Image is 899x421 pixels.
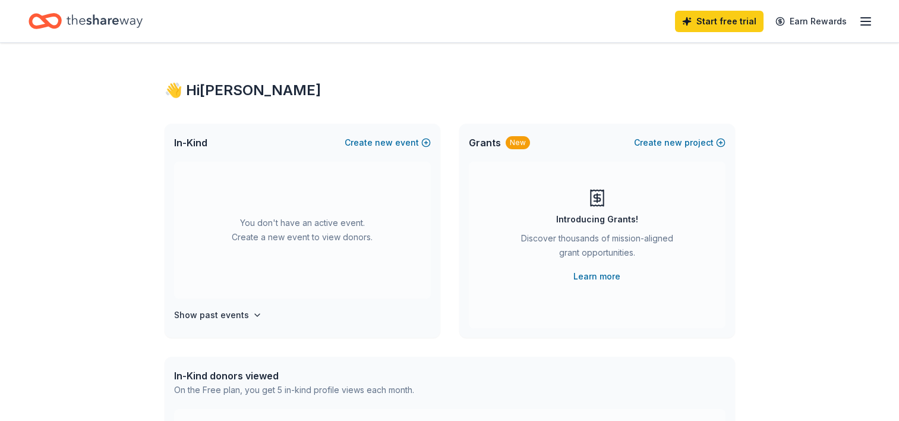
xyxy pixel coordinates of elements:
[174,136,207,150] span: In-Kind
[345,136,431,150] button: Createnewevent
[675,11,764,32] a: Start free trial
[174,162,431,299] div: You don't have an active event. Create a new event to view donors.
[29,7,143,35] a: Home
[174,369,414,383] div: In-Kind donors viewed
[174,308,249,322] h4: Show past events
[573,269,620,284] a: Learn more
[556,212,638,227] div: Introducing Grants!
[634,136,725,150] button: Createnewproject
[469,136,501,150] span: Grants
[174,308,262,322] button: Show past events
[165,81,735,100] div: 👋 Hi [PERSON_NAME]
[375,136,393,150] span: new
[768,11,854,32] a: Earn Rewards
[664,136,682,150] span: new
[516,231,678,265] div: Discover thousands of mission-aligned grant opportunities.
[174,383,414,397] div: On the Free plan, you get 5 in-kind profile views each month.
[506,136,530,149] div: New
